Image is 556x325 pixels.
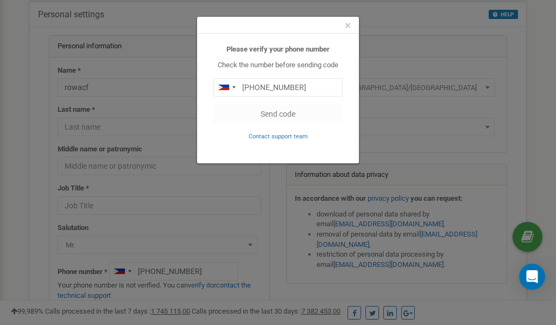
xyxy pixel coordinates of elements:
[345,20,351,31] button: Close
[213,78,343,97] input: 0905 123 4567
[345,19,351,32] span: ×
[213,105,343,123] button: Send code
[214,79,239,96] div: Telephone country code
[226,45,330,53] b: Please verify your phone number
[213,60,343,71] p: Check the number before sending code
[249,132,308,140] a: Contact support team
[519,264,545,290] div: Open Intercom Messenger
[249,133,308,140] small: Contact support team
